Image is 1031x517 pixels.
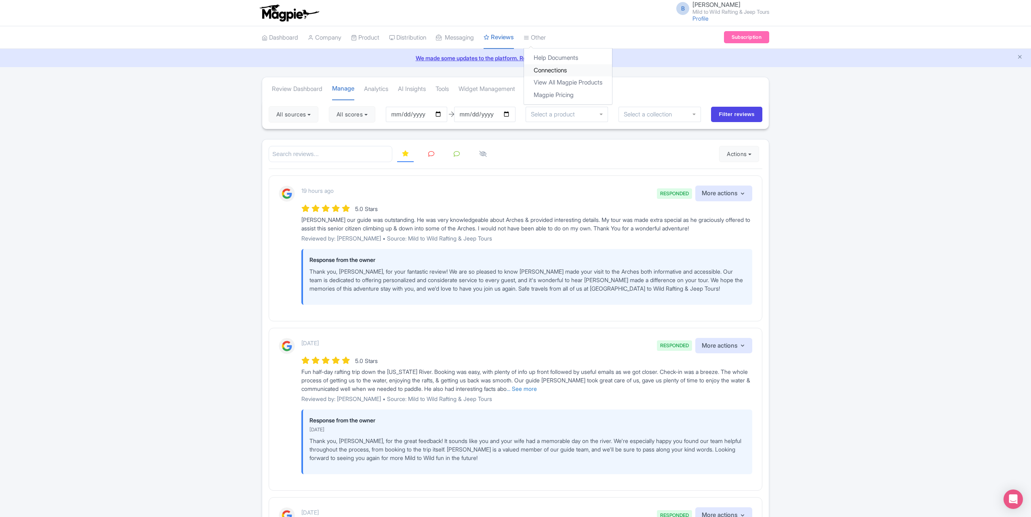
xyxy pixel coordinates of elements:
span: RESPONDED [657,340,692,351]
a: Reviews [484,26,514,49]
p: Response from the owner [309,255,746,264]
span: 5.0 Stars [355,205,378,212]
p: Reviewed by: [PERSON_NAME] • Source: Mild to Wild Rafting & Jeep Tours [301,234,752,243]
input: Filter reviews [711,107,762,122]
span: 5.0 Stars [355,357,378,364]
button: More actions [695,186,752,201]
div: [PERSON_NAME] our guide was outstanding. He was very knowledgeable about Arches & provided intere... [301,215,752,232]
p: Thank you, [PERSON_NAME], for your fantastic review! We are so pleased to know [PERSON_NAME] made... [309,267,746,293]
p: 19 hours ago [301,186,334,195]
a: Profile [692,15,709,22]
a: Review Dashboard [272,78,322,100]
p: [DATE] [301,339,319,347]
small: Mild to Wild Rafting & Jeep Tours [692,9,769,15]
a: Other [524,27,546,49]
p: [DATE] [301,508,319,517]
button: Close announcement [1017,53,1023,62]
a: Company [308,27,341,49]
a: Analytics [364,78,388,100]
a: Dashboard [262,27,298,49]
a: AI Insights [398,78,426,100]
a: Product [351,27,379,49]
p: Thank you, [PERSON_NAME], for the great feedback! It sounds like you and your wife had a memorabl... [309,437,746,462]
a: Subscription [724,31,769,43]
a: Magpie Pricing [524,89,612,101]
span: [PERSON_NAME] [692,1,741,8]
p: Reviewed by: [PERSON_NAME] • Source: Mild to Wild Rafting & Jeep Tours [301,395,752,403]
button: All sources [269,106,318,122]
a: ... See more [507,385,537,392]
a: View All Magpie Products [524,76,612,89]
div: Open Intercom Messenger [1004,490,1023,509]
input: Select a collection [624,111,678,118]
button: More actions [695,338,752,354]
a: Messaging [436,27,474,49]
a: We made some updates to the platform. Read more about the new layout [5,54,1026,62]
a: Manage [332,78,354,101]
img: Google Logo [279,338,295,354]
p: Response from the owner [309,416,746,424]
div: Fun half-day rafting trip down the [US_STATE] River. Booking was easy, with plenty of info up fro... [301,367,752,393]
button: All scores [329,106,375,122]
span: RESPONDED [657,188,692,199]
button: Actions [719,146,759,162]
a: Help Documents [524,52,612,64]
p: [DATE] [309,426,746,433]
a: Connections [524,64,612,77]
a: Distribution [389,27,426,49]
img: logo-ab69f6fb50320c5b225c76a69d11143b.png [258,4,320,22]
img: Google Logo [279,186,295,202]
input: Select a product [531,111,579,118]
a: Widget Management [459,78,515,100]
span: B [676,2,689,15]
a: B [PERSON_NAME] Mild to Wild Rafting & Jeep Tours [671,2,769,15]
input: Search reviews... [269,146,392,162]
a: Tools [436,78,449,100]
